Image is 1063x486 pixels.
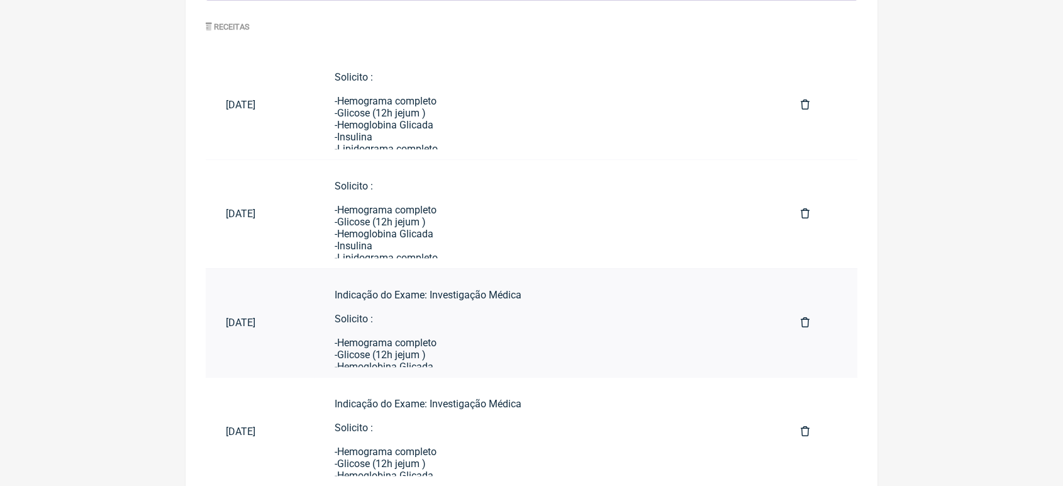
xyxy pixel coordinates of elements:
a: Indicação do Exame: Investigação MédicaSolicito :-Hemograma completo-Glicose (12h jejum )-Hemoglo... [314,279,781,367]
label: Receitas [206,22,250,31]
a: Solicito :-Hemograma completo-Glicose (12h jejum )-Hemoglobina Glicada-Insulina-Lipidograma compl... [314,61,781,149]
a: Indicação do Exame: Investigação MédicaSolicito :-Hemograma completo-Glicose (12h jejum )-Hemoglo... [314,388,781,476]
a: Solicito :-Hemograma completo-Glicose (12h jejum )-Hemoglobina Glicada-Insulina-Lipidograma compl... [314,170,781,258]
a: [DATE] [206,415,314,448]
a: [DATE] [206,89,314,121]
a: [DATE] [206,307,314,339]
a: [DATE] [206,198,314,230]
div: Solicito : -Hemograma completo -Glicose (12h jejum ) -Hemoglobina Glicada -Insulina -Lipidograma ... [335,71,760,418]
